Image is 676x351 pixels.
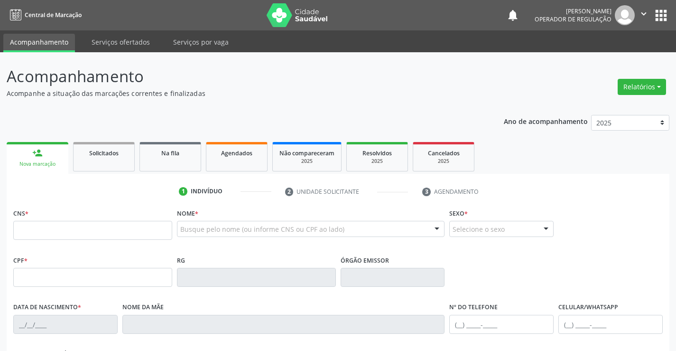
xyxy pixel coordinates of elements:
div: 1 [179,187,187,196]
span: Central de Marcação [25,11,82,19]
label: RG [177,253,185,268]
i:  [639,9,649,19]
label: Nº do Telefone [449,300,498,315]
label: CNS [13,206,28,221]
span: Operador de regulação [535,15,611,23]
label: Nome da mãe [122,300,164,315]
a: Central de Marcação [7,7,82,23]
span: Solicitados [89,149,119,157]
button: Relatórios [618,79,666,95]
div: [PERSON_NAME] [535,7,611,15]
input: (__) _____-_____ [449,315,554,334]
a: Acompanhamento [3,34,75,52]
div: Nova marcação [13,161,62,168]
button: notifications [506,9,519,22]
span: Cancelados [428,149,460,157]
div: 2025 [420,158,467,165]
span: Na fila [161,149,179,157]
span: Resolvidos [362,149,392,157]
span: Selecione o sexo [453,224,505,234]
p: Ano de acompanhamento [504,115,588,127]
a: Serviços ofertados [85,34,157,50]
label: CPF [13,253,28,268]
button: apps [653,7,669,24]
label: Data de nascimento [13,300,81,315]
div: 2025 [353,158,401,165]
div: person_add [32,148,43,158]
label: Celular/WhatsApp [558,300,618,315]
p: Acompanhe a situação das marcações correntes e finalizadas [7,88,471,98]
button:  [635,5,653,25]
div: Indivíduo [191,187,222,196]
p: Acompanhamento [7,65,471,88]
span: Agendados [221,149,252,157]
label: Nome [177,206,198,221]
a: Serviços por vaga [167,34,235,50]
span: Busque pelo nome (ou informe CNS ou CPF ao lado) [180,224,344,234]
label: Sexo [449,206,468,221]
img: img [615,5,635,25]
span: Não compareceram [279,149,334,157]
div: 2025 [279,158,334,165]
input: __/__/____ [13,315,118,334]
input: (__) _____-_____ [558,315,663,334]
label: Órgão emissor [341,253,389,268]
